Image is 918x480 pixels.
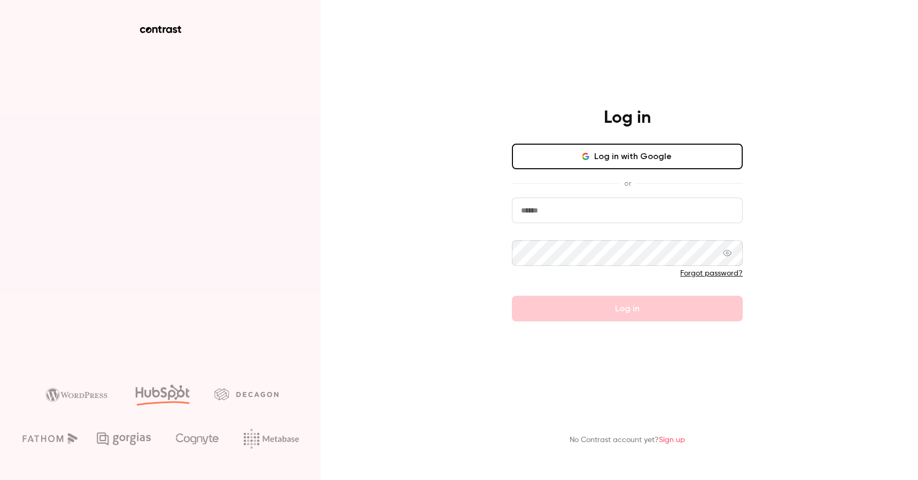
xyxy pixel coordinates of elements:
button: Log in with Google [512,144,743,169]
h4: Log in [604,107,651,129]
a: Sign up [659,436,685,444]
span: or [619,178,636,189]
a: Forgot password? [680,270,743,277]
img: decagon [214,388,278,400]
p: No Contrast account yet? [570,435,685,446]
